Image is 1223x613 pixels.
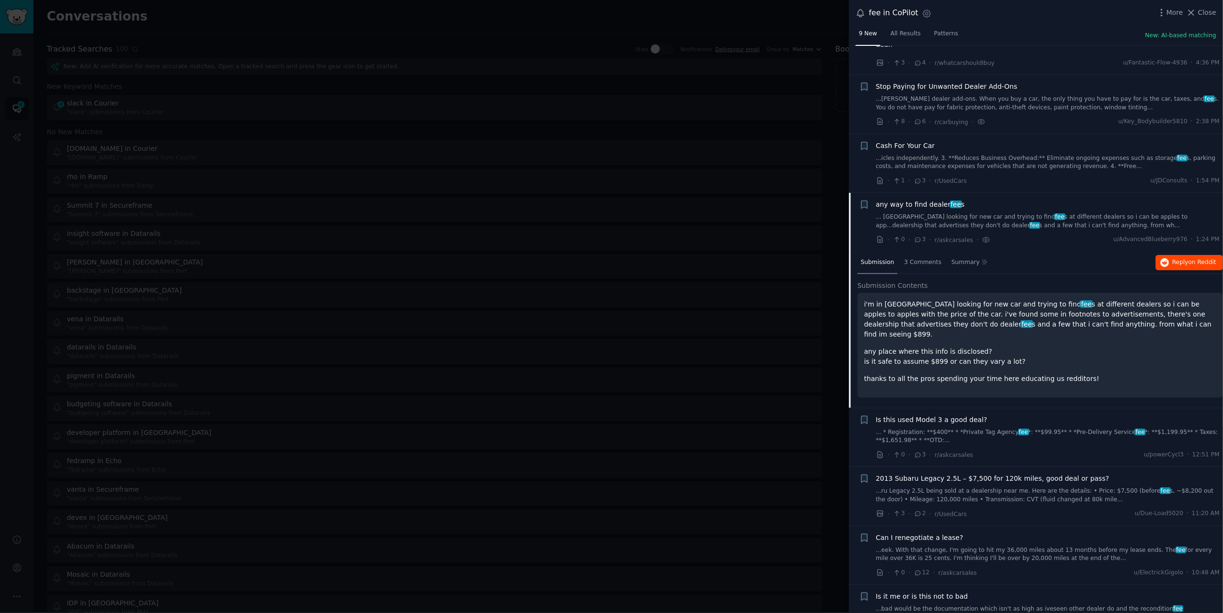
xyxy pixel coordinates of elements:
[1018,429,1029,435] span: fee
[1192,509,1220,518] span: 11:20 AM
[876,487,1220,504] a: ...ru Legacy 2.5L being sold at a dealership near me. Here are the details: • Price: $7,500 (befo...
[1029,222,1040,229] span: fee
[876,592,968,602] a: Is it me or is this not to bad
[977,235,979,245] span: ·
[930,235,931,245] span: ·
[888,509,889,519] span: ·
[909,509,910,519] span: ·
[930,450,931,460] span: ·
[1167,8,1183,18] span: More
[909,117,910,127] span: ·
[887,26,924,46] a: All Results
[1144,451,1184,459] span: u/powerCycl3
[1189,259,1216,265] span: on Reddit
[1173,605,1184,612] span: fee
[876,428,1220,445] a: ... * Registration: **$400** * *Private Tag Agencyfee*: **$99.95** * *Pre-Delivery Servicefee*: *...
[876,200,965,210] span: any way to find dealer s
[1192,451,1220,459] span: 12:51 PM
[1187,451,1189,459] span: ·
[1191,117,1193,126] span: ·
[914,177,926,185] span: 3
[876,415,988,425] a: Is this used Model 3 a good deal?
[935,178,967,184] span: r/UsedCars
[888,117,889,127] span: ·
[888,58,889,68] span: ·
[909,568,910,578] span: ·
[930,117,931,127] span: ·
[909,176,910,186] span: ·
[1113,235,1187,244] span: u/AdvancedBlueberry976
[876,200,965,210] a: any way to find dealerfees
[933,568,935,578] span: ·
[931,26,962,46] a: Patterns
[935,237,973,243] span: r/askcarsales
[1198,8,1216,18] span: Close
[1192,569,1220,577] span: 10:48 AM
[930,176,931,186] span: ·
[914,59,926,67] span: 4
[909,235,910,245] span: ·
[876,213,1220,230] a: ... [GEOGRAPHIC_DATA] looking for new car and trying to findfees at different dealers so i can be...
[876,474,1109,484] a: 2013 Subaru Legacy 2.5L – $7,500 for 120k miles, good deal or pass?
[876,141,935,151] a: Cash For Your Car
[859,30,877,38] span: 9 New
[1123,59,1188,67] span: u/Fantastic-Flow-4936
[1187,569,1189,577] span: ·
[1160,487,1171,494] span: fee
[935,60,995,66] span: r/whatcarshouldIbuy
[1055,213,1066,220] span: fee
[935,452,973,458] span: r/askcarsales
[893,451,905,459] span: 0
[876,82,1018,92] a: Stop Paying for Unwanted Dealer Add-Ons
[1145,32,1216,40] button: New: AI-based matching
[1191,235,1193,244] span: ·
[1196,59,1220,67] span: 4:36 PM
[876,95,1220,112] a: ...[PERSON_NAME] dealer add-ons. When you buy a car, the only thing you have to pay for is the ca...
[950,201,962,208] span: fee
[864,347,1216,367] p: any place where this info is disclosed? is it safe to assume $899 or can they vary a lot?
[939,570,977,576] span: r/askcarsales
[914,235,926,244] span: 3
[1176,547,1187,553] span: fee
[1191,177,1193,185] span: ·
[914,451,926,459] span: 3
[1156,255,1223,270] button: Replyon Reddit
[1118,117,1188,126] span: u/Key_Bodybuilder5810
[1187,509,1189,518] span: ·
[1080,300,1093,308] span: fee
[1021,320,1033,328] span: fee
[893,117,905,126] span: 8
[893,569,905,577] span: 0
[888,568,889,578] span: ·
[893,177,905,185] span: 1
[1186,8,1216,18] button: Close
[876,546,1220,563] a: ...eek. With that change, I'm going to hit my 36,000 miles about 13 months before my lease ends. ...
[888,176,889,186] span: ·
[876,533,963,543] a: Can I renegotiate a lease?
[930,509,931,519] span: ·
[1196,235,1220,244] span: 1:24 PM
[893,59,905,67] span: 3
[1191,59,1193,67] span: ·
[909,58,910,68] span: ·
[909,450,910,460] span: ·
[893,509,905,518] span: 3
[951,258,980,267] span: Summary
[1150,177,1187,185] span: u/JDConsults
[888,235,889,245] span: ·
[904,258,941,267] span: 3 Comments
[1135,429,1146,435] span: fee
[934,30,958,38] span: Patterns
[935,119,968,126] span: r/carbuying
[893,235,905,244] span: 0
[861,258,894,267] span: Submission
[864,374,1216,384] p: thanks to all the pros spending your time here educating us redditors!
[1172,258,1216,267] span: Reply
[914,117,926,126] span: 6
[1196,177,1220,185] span: 1:54 PM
